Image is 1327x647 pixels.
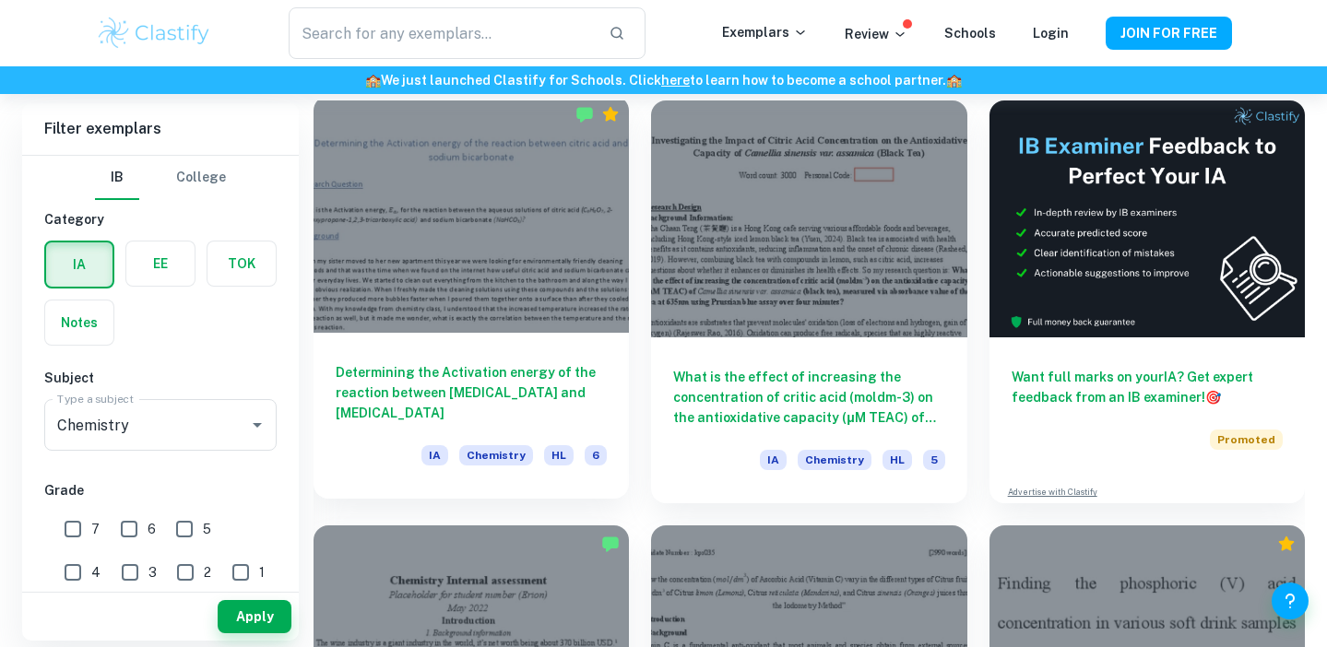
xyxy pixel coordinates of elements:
h6: We just launched Clastify for Schools. Click to learn how to become a school partner. [4,70,1323,90]
span: 5 [203,519,211,539]
img: Thumbnail [989,100,1305,337]
span: Chemistry [459,445,533,465]
button: IB [95,156,139,200]
span: Chemistry [798,450,871,470]
span: 6 [585,445,607,465]
h6: Filter exemplars [22,103,299,155]
span: Promoted [1210,429,1283,450]
button: IA [46,242,113,287]
a: Advertise with Clastify [1008,486,1097,499]
span: 6 [148,519,156,539]
div: Filter type choice [95,156,226,200]
h6: Want full marks on your IA ? Get expert feedback from an IB examiner! [1012,367,1283,407]
a: Determining the Activation energy of the reaction between [MEDICAL_DATA] and [MEDICAL_DATA]IAChem... [314,100,629,503]
button: JOIN FOR FREE [1106,17,1232,50]
button: College [176,156,226,200]
a: What is the effect of increasing the concentration of critic acid (moldm-3) on the antioxidative ... [651,100,966,503]
span: IA [421,445,448,465]
a: here [661,73,690,88]
h6: What is the effect of increasing the concentration of critic acid (moldm-3) on the antioxidative ... [673,367,944,428]
img: Marked [575,105,594,124]
button: Help and Feedback [1272,582,1309,619]
span: IA [760,450,787,470]
div: Premium [1277,535,1296,553]
a: Want full marks on yourIA? Get expert feedback from an IB examiner!PromotedAdvertise with Clastify [989,100,1305,503]
span: 🏫 [946,73,962,88]
div: Premium [601,105,620,124]
span: HL [544,445,574,465]
h6: Determining the Activation energy of the reaction between [MEDICAL_DATA] and [MEDICAL_DATA] [336,362,607,423]
button: Notes [45,300,113,345]
span: HL [883,450,912,470]
button: TOK [207,241,276,286]
span: 7 [91,519,100,539]
span: 🎯 [1205,390,1221,405]
button: Apply [218,600,291,633]
p: Exemplars [722,22,808,42]
button: Open [244,412,270,438]
a: Login [1033,26,1069,41]
span: 5 [923,450,945,470]
h6: Grade [44,480,277,500]
span: 1 [259,562,265,582]
h6: Category [44,209,277,229]
a: Schools [944,26,996,41]
img: Marked [601,535,620,553]
button: EE [126,241,195,286]
p: Review [845,24,907,44]
img: Clastify logo [96,15,213,52]
span: 🏫 [365,73,381,88]
span: 2 [204,562,211,582]
span: 4 [91,562,101,582]
h6: Subject [44,368,277,388]
span: 3 [148,562,157,582]
label: Type a subject [57,391,134,406]
input: Search for any exemplars... [289,7,593,59]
